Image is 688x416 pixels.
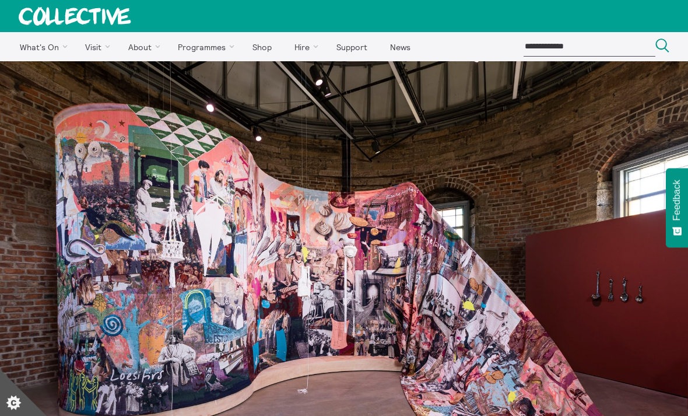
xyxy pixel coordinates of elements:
a: Programmes [168,32,240,61]
a: Support [326,32,377,61]
a: About [118,32,166,61]
a: What's On [9,32,73,61]
button: Feedback - Show survey [666,168,688,247]
a: Visit [75,32,116,61]
a: News [380,32,420,61]
span: Feedback [672,180,682,221]
a: Shop [242,32,282,61]
a: Hire [285,32,324,61]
